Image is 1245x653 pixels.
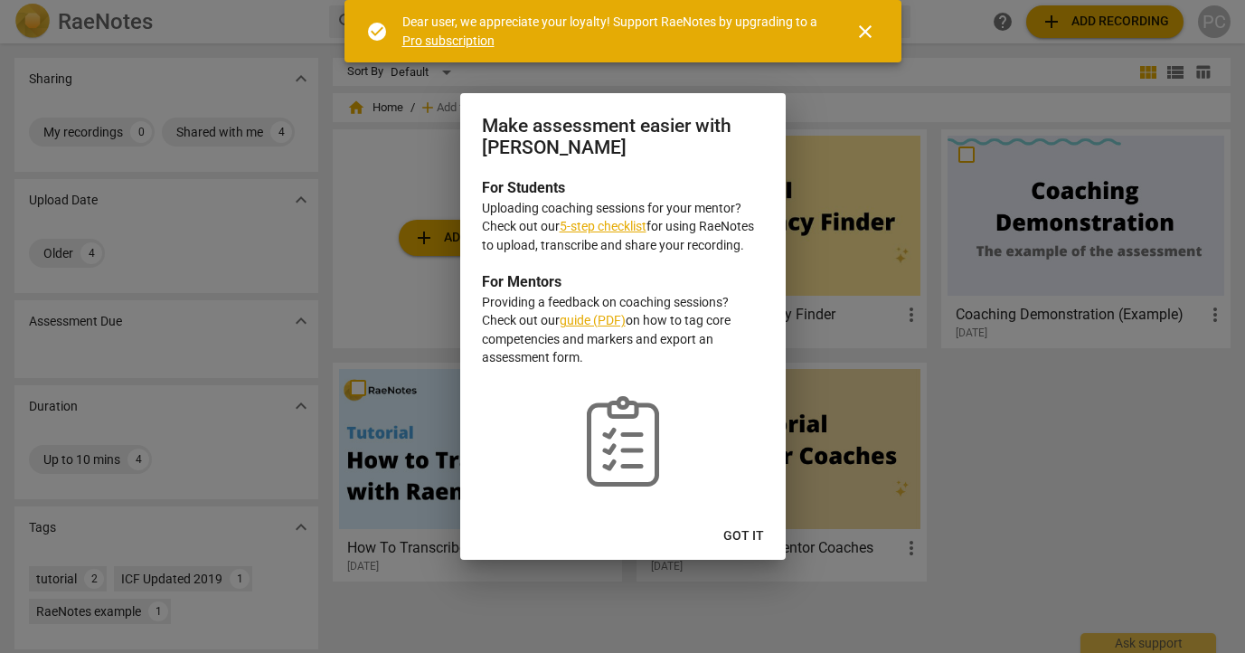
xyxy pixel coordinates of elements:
[482,115,764,159] h2: Make assessment easier with [PERSON_NAME]
[402,33,495,48] a: Pro subscription
[560,313,626,327] a: guide (PDF)
[709,520,778,553] button: Got it
[844,10,887,53] button: Close
[482,179,565,196] b: For Students
[482,273,561,290] b: For Mentors
[482,293,764,367] p: Providing a feedback on coaching sessions? Check out our on how to tag core competencies and mark...
[854,21,876,43] span: close
[723,527,764,545] span: Got it
[560,219,646,233] a: 5-step checklist
[482,199,764,255] p: Uploading coaching sessions for your mentor? Check out our for using RaeNotes to upload, transcri...
[366,21,388,43] span: check_circle
[402,13,822,50] div: Dear user, we appreciate your loyalty! Support RaeNotes by upgrading to a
